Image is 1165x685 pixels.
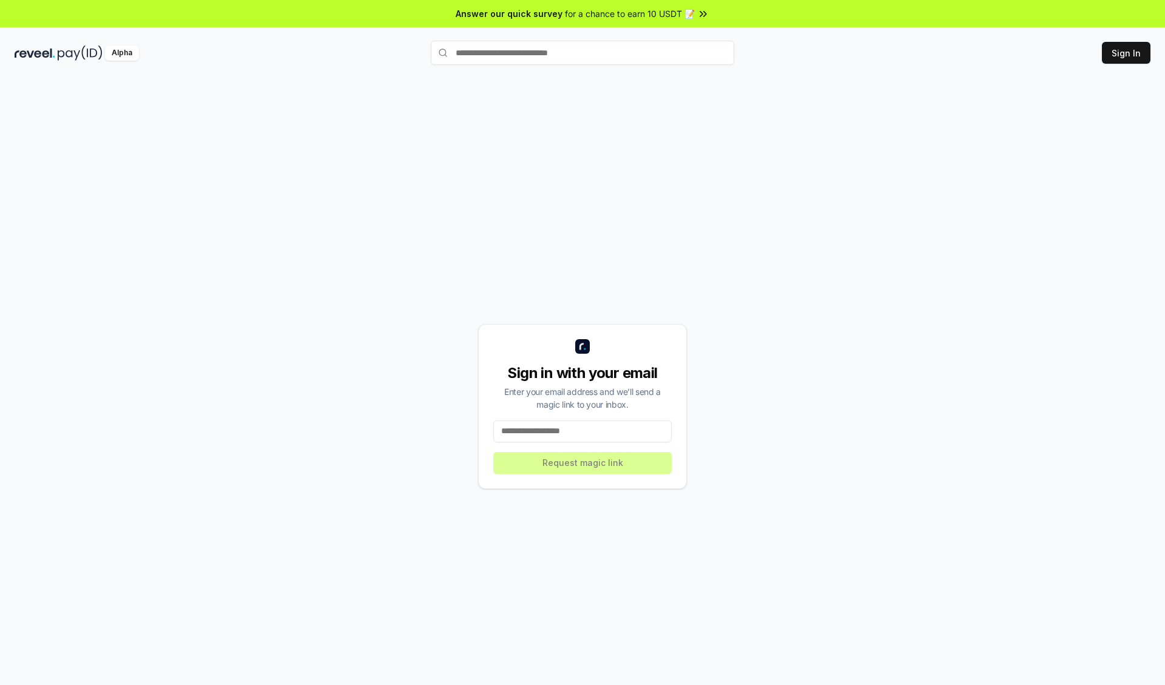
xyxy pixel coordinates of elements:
button: Sign In [1102,42,1150,64]
div: Sign in with your email [493,363,672,383]
div: Enter your email address and we’ll send a magic link to your inbox. [493,385,672,411]
span: Answer our quick survey [456,7,562,20]
img: pay_id [58,46,103,61]
img: logo_small [575,339,590,354]
div: Alpha [105,46,139,61]
img: reveel_dark [15,46,55,61]
span: for a chance to earn 10 USDT 📝 [565,7,695,20]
